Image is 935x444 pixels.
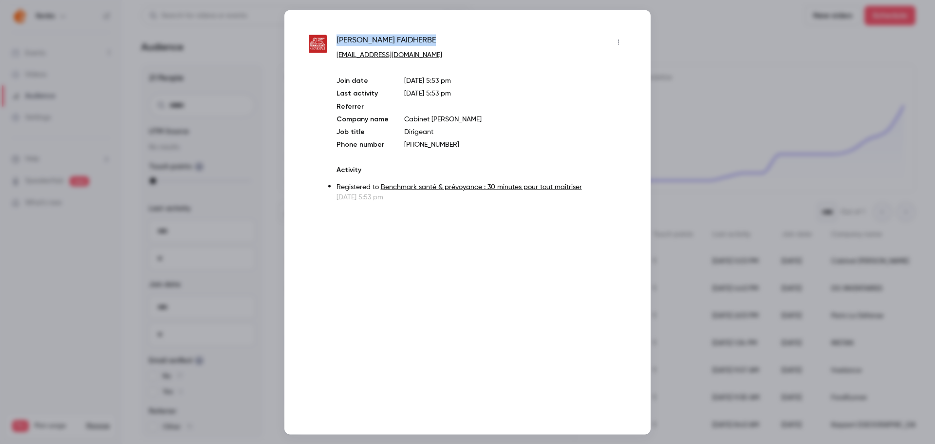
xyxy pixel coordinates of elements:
p: [PHONE_NUMBER] [404,139,626,149]
p: Dirigeant [404,127,626,136]
p: Referrer [337,101,389,111]
span: [PERSON_NAME] FAIDHERBE [337,34,436,50]
p: Last activity [337,88,389,98]
p: Registered to [337,182,626,192]
p: Join date [337,76,389,85]
span: [DATE] 5:53 pm [404,90,451,97]
p: [DATE] 5:53 pm [404,76,626,85]
p: Cabinet [PERSON_NAME] [404,114,626,124]
a: Benchmark santé & prévoyance : 30 minutes pour tout maîtriser [381,183,582,190]
a: [EMAIL_ADDRESS][DOMAIN_NAME] [337,51,442,58]
p: Activity [337,165,626,174]
p: Job title [337,127,389,136]
p: [DATE] 5:53 pm [337,192,626,202]
p: Phone number [337,139,389,149]
p: Company name [337,114,389,124]
img: agence.generali.fr [309,35,327,53]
